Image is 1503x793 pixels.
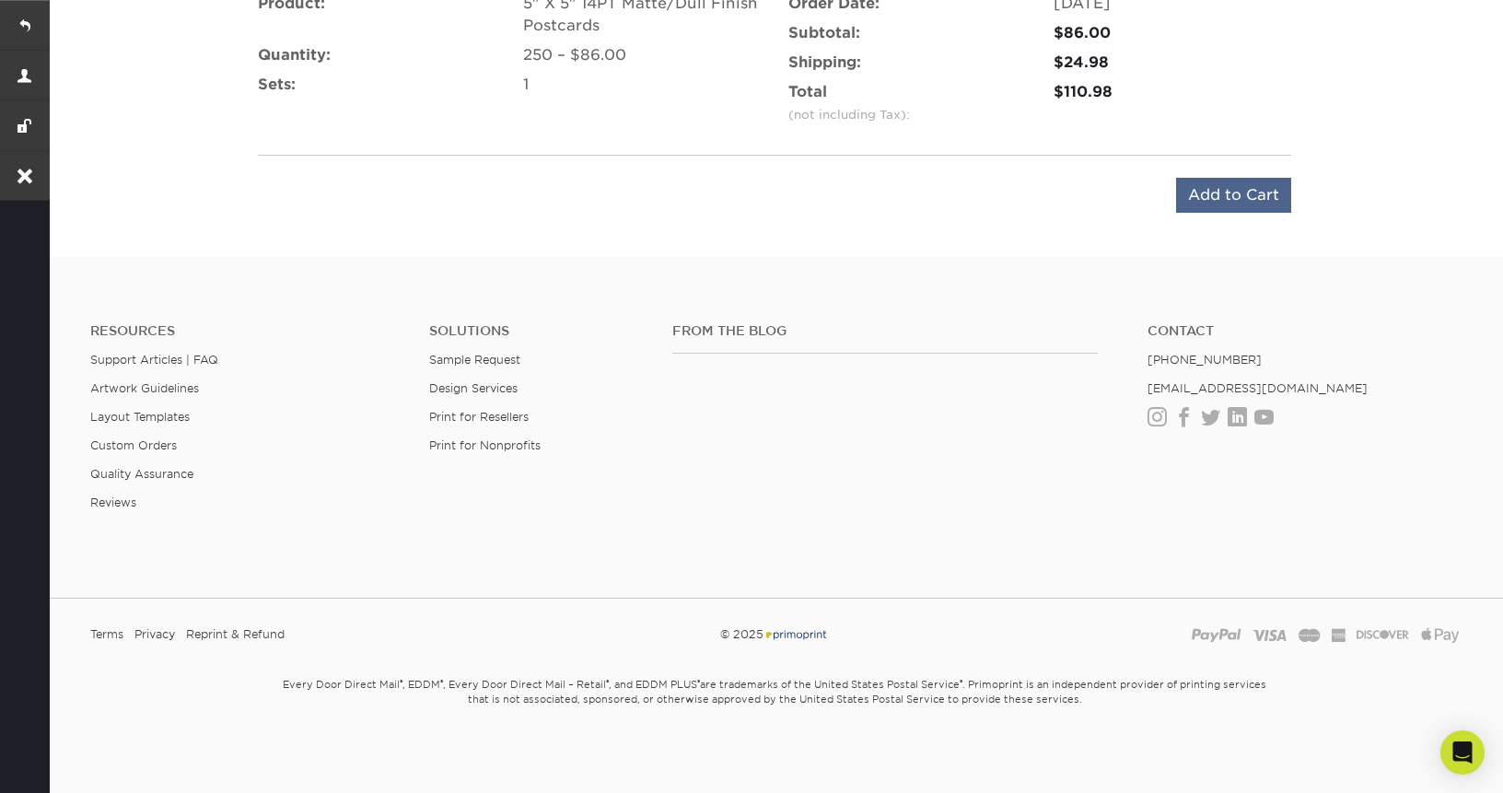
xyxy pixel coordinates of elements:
[1148,353,1262,367] a: [PHONE_NUMBER]
[1054,22,1291,44] div: $86.00
[90,438,177,452] a: Custom Orders
[134,621,175,648] a: Privacy
[788,22,860,44] label: Subtotal:
[90,467,193,481] a: Quality Assurance
[236,671,1313,752] small: Every Door Direct Mail , EDDM , Every Door Direct Mail – Retail , and EDDM PLUS are trademarks of...
[1054,81,1291,103] div: $110.98
[697,678,700,687] sup: ®
[542,621,1007,648] div: © 2025
[429,353,520,367] a: Sample Request
[1054,52,1291,74] div: $24.98
[523,44,761,66] div: 250 – $86.00
[960,678,962,687] sup: ®
[440,678,443,687] sup: ®
[258,44,331,66] label: Quantity:
[606,678,609,687] sup: ®
[523,74,761,96] div: 1
[1176,178,1291,213] input: Add to Cart
[788,81,910,125] label: Total
[788,52,861,74] label: Shipping:
[90,353,218,367] a: Support Articles | FAQ
[90,410,190,424] a: Layout Templates
[1440,730,1485,775] div: Open Intercom Messenger
[258,74,296,96] label: Sets:
[672,323,1098,339] h4: From the Blog
[90,621,123,648] a: Terms
[429,323,644,339] h4: Solutions
[1148,381,1368,395] a: [EMAIL_ADDRESS][DOMAIN_NAME]
[186,621,285,648] a: Reprint & Refund
[400,678,402,687] sup: ®
[429,410,529,424] a: Print for Resellers
[90,323,402,339] h4: Resources
[1148,323,1459,339] a: Contact
[763,627,828,641] img: Primoprint
[788,108,910,122] small: (not including Tax):
[90,496,136,509] a: Reviews
[429,438,541,452] a: Print for Nonprofits
[429,381,518,395] a: Design Services
[90,381,199,395] a: Artwork Guidelines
